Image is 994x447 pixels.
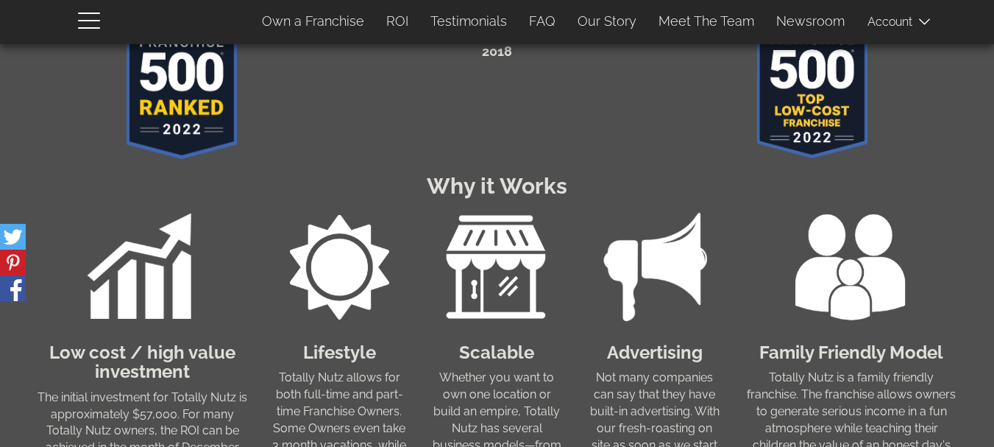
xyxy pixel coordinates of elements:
[35,174,959,198] h2: Why it Works
[350,1,643,59] h4: Entrepreneur Franchise 500 Top New Franchises Ranked #49 2018
[375,6,419,37] a: ROI
[587,343,723,362] h3: Advertising
[429,343,564,362] h3: Scalable
[518,6,567,37] a: FAQ
[745,343,959,362] h3: Family Friendly Model
[251,6,375,37] a: Own a Franchise
[271,343,407,362] h3: Lifestyle
[647,6,765,37] a: Meet The Team
[765,6,856,37] a: Newsroom
[35,343,249,382] h3: Low cost / high value investment
[567,6,647,37] a: Our Story
[419,6,518,37] a: Testimonials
